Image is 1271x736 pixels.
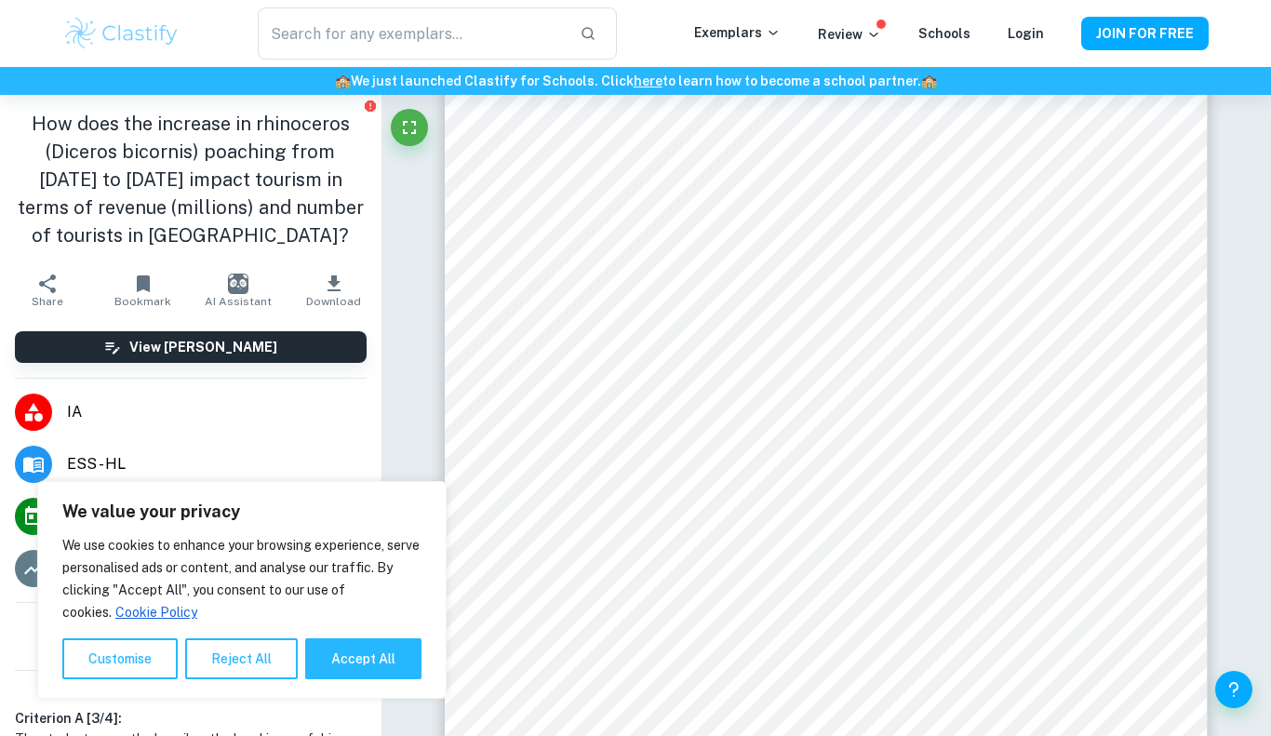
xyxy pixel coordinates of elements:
[62,534,421,623] p: We use cookies to enhance your browsing experience, serve personalised ads or content, and analys...
[228,274,248,294] img: AI Assistant
[114,604,198,621] a: Cookie Policy
[258,7,565,60] input: Search for any exemplars...
[67,453,367,475] span: ESS - HL
[694,22,781,43] p: Exemplars
[1081,17,1209,50] button: JOIN FOR FREE
[15,110,367,249] h1: How does the increase in rhinoceros (Diceros bicornis) poaching from [DATE] to [DATE] impact tour...
[921,74,937,88] span: 🏫
[37,481,447,699] div: We value your privacy
[114,295,171,308] span: Bookmark
[129,337,277,357] h6: View [PERSON_NAME]
[391,109,428,146] button: Fullscreen
[15,708,367,729] h6: Criterion A [ 3 / 4 ]:
[818,24,881,45] p: Review
[7,678,374,701] h6: Examiner's summary
[286,264,381,316] button: Download
[32,295,63,308] span: Share
[67,401,367,423] span: IA
[205,295,272,308] span: AI Assistant
[62,501,421,523] p: We value your privacy
[335,74,351,88] span: 🏫
[305,638,421,679] button: Accept All
[62,15,181,52] img: Clastify logo
[15,331,367,363] button: View [PERSON_NAME]
[185,638,298,679] button: Reject All
[364,99,378,113] button: Report issue
[4,71,1267,91] h6: We just launched Clastify for Schools. Click to learn how to become a school partner.
[634,74,662,88] a: here
[918,26,970,41] a: Schools
[95,264,190,316] button: Bookmark
[62,638,178,679] button: Customise
[191,264,286,316] button: AI Assistant
[306,295,361,308] span: Download
[1008,26,1044,41] a: Login
[1215,671,1252,708] button: Help and Feedback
